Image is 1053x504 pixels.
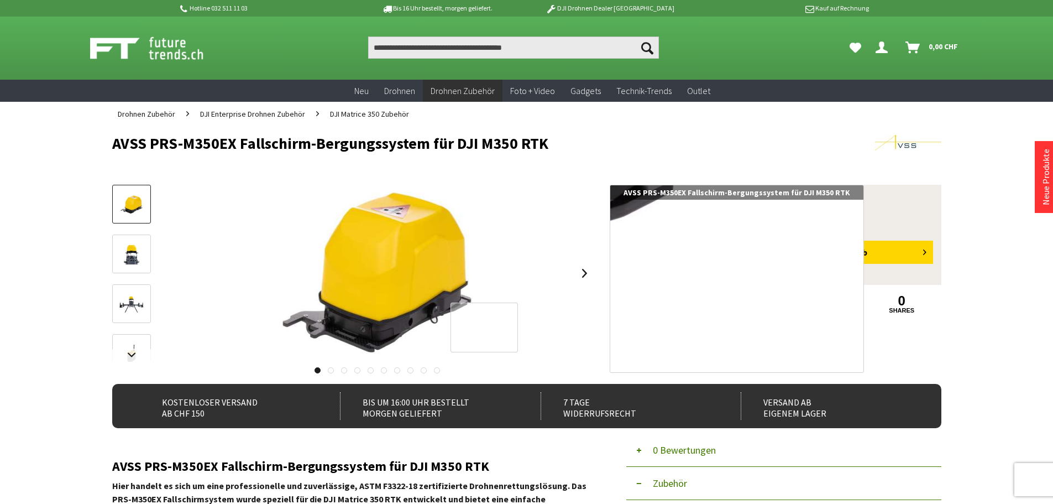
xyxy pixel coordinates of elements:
[616,85,672,96] span: Technik-Trends
[871,37,897,59] a: Dein Konto
[1040,149,1051,205] a: Neue Produkte
[523,2,696,15] p: DJI Drohnen Dealer [GEOGRAPHIC_DATA]
[502,80,563,102] a: Foto + Video
[875,135,941,150] img: AVSS
[347,80,376,102] a: Neu
[112,459,593,474] h2: AVSS PRS-M350EX Fallschirm-Bergungssystem für DJI M350 RTK
[340,392,516,420] div: Bis um 16:00 Uhr bestellt Morgen geliefert
[687,85,710,96] span: Outlet
[324,102,415,126] a: DJI Matrice 350 Zubehör
[636,37,659,59] button: Suchen
[541,392,717,420] div: 7 Tage Widerrufsrecht
[929,38,958,55] span: 0,00 CHF
[570,85,601,96] span: Gadgets
[626,434,941,467] button: 0 Bewertungen
[118,109,175,119] span: Drohnen Zubehör
[368,37,659,59] input: Produkt, Marke, Kategorie, EAN, Artikelnummer…
[510,85,555,96] span: Foto + Video
[901,37,963,59] a: Warenkorb
[384,85,415,96] span: Drohnen
[679,80,718,102] a: Outlet
[609,80,679,102] a: Technik-Trends
[90,34,228,62] img: Shop Futuretrends - zur Startseite wechseln
[200,109,305,119] span: DJI Enterprise Drohnen Zubehör
[237,185,518,362] img: AVSS PRS-M350EX Fallschirm-Bergungssystem für DJI M350 RTK
[431,85,495,96] span: Drohnen Zubehör
[863,295,940,307] a: 0
[863,307,940,314] a: shares
[179,2,351,15] p: Hotline 032 511 11 03
[624,188,850,198] span: AVSS PRS-M350EX Fallschirm-Bergungssystem für DJI M350 RTK
[696,2,869,15] p: Kauf auf Rechnung
[112,135,776,152] h1: AVSS PRS-M350EX Fallschirm-Bergungssystem für DJI M350 RTK
[563,80,609,102] a: Gadgets
[423,80,502,102] a: Drohnen Zubehör
[195,102,311,126] a: DJI Enterprise Drohnen Zubehör
[354,85,369,96] span: Neu
[844,37,867,59] a: Meine Favoriten
[330,109,409,119] span: DJI Matrice 350 Zubehör
[140,392,316,420] div: Kostenloser Versand ab CHF 150
[116,195,148,215] img: Vorschau: AVSS PRS-M350EX Fallschirm-Bergungssystem für DJI M350 RTK
[626,467,941,500] button: Zubehör
[112,102,181,126] a: Drohnen Zubehör
[376,80,423,102] a: Drohnen
[741,392,917,420] div: Versand ab eigenem Lager
[351,2,523,15] p: Bis 16 Uhr bestellt, morgen geliefert.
